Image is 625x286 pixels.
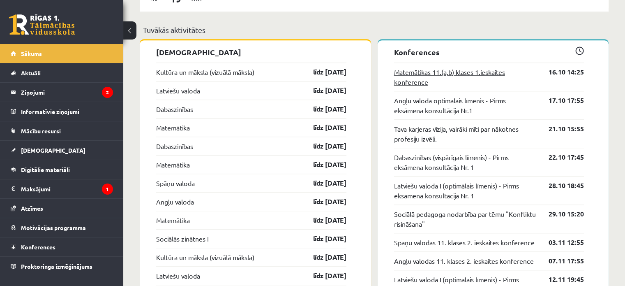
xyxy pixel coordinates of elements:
[11,44,113,63] a: Sākums
[536,256,584,266] a: 07.11 17:55
[21,166,70,173] span: Digitālie materiāli
[299,197,346,207] a: līdz [DATE]
[21,102,113,121] legend: Informatīvie ziņojumi
[394,256,534,266] a: Angļu valodas 11. klases 2. ieskaites konference
[11,102,113,121] a: Informatīvie ziņojumi
[299,271,346,281] a: līdz [DATE]
[21,69,41,77] span: Aktuāli
[11,141,113,160] a: [DEMOGRAPHIC_DATA]
[156,47,346,58] p: [DEMOGRAPHIC_DATA]
[394,237,535,247] a: Spāņu valodas 11. klases 2. ieskaites konference
[11,179,113,198] a: Maksājumi1
[299,215,346,225] a: līdz [DATE]
[394,95,537,115] a: Angļu valoda optimālais līmenis - Pirms eksāmena konsultācija Nr.1
[394,124,537,144] a: Tava karjeras vīzija, vairāki mīti par nākotnes profesiju izvēli.
[394,47,584,58] p: Konferences
[156,252,254,262] a: Kultūra un māksla (vizuālā māksla)
[11,160,113,179] a: Digitālie materiāli
[536,67,584,77] a: 16.10 14:25
[21,224,86,231] span: Motivācijas programma
[394,181,537,200] a: Latviešu valoda I (optimālais līmenis) - Pirms eksāmena konsultācija Nr. 1
[394,152,537,172] a: Dabaszinības (vispārīgais līmenis) - Pirms eksāmena konsultācija Nr. 1
[11,199,113,218] a: Atzīmes
[11,257,113,276] a: Proktoringa izmēģinājums
[21,127,61,135] span: Mācību resursi
[394,67,537,87] a: Matemātikas 11.(a,b) klases 1.ieskaites konference
[536,95,584,105] a: 17.10 17:55
[21,179,113,198] legend: Maksājumi
[299,123,346,133] a: līdz [DATE]
[536,209,584,219] a: 29.10 15:20
[21,205,43,212] span: Atzīmes
[143,24,605,35] p: Tuvākās aktivitātes
[11,83,113,102] a: Ziņojumi2
[156,86,200,95] a: Latviešu valoda
[299,252,346,262] a: līdz [DATE]
[11,63,113,82] a: Aktuāli
[156,123,190,133] a: Matemātika
[536,237,584,247] a: 03.11 12:55
[299,86,346,95] a: līdz [DATE]
[536,152,584,162] a: 22.10 17:45
[21,146,85,154] span: [DEMOGRAPHIC_DATA]
[536,181,584,191] a: 28.10 18:45
[21,50,42,57] span: Sākums
[9,14,75,35] a: Rīgas 1. Tālmācības vidusskola
[156,215,190,225] a: Matemātika
[102,87,113,98] i: 2
[156,104,193,114] a: Dabaszinības
[299,67,346,77] a: līdz [DATE]
[299,234,346,244] a: līdz [DATE]
[21,83,113,102] legend: Ziņojumi
[156,141,193,151] a: Dabaszinības
[299,178,346,188] a: līdz [DATE]
[11,121,113,140] a: Mācību resursi
[102,184,113,195] i: 1
[21,243,55,251] span: Konferences
[21,263,92,270] span: Proktoringa izmēģinājums
[156,234,208,244] a: Sociālās zinātnes I
[536,274,584,284] a: 12.11 19:45
[536,124,584,134] a: 21.10 15:55
[156,178,195,188] a: Spāņu valoda
[156,197,194,207] a: Angļu valoda
[299,104,346,114] a: līdz [DATE]
[156,271,200,281] a: Latviešu valoda
[299,160,346,170] a: līdz [DATE]
[11,237,113,256] a: Konferences
[394,209,537,229] a: Sociālā pedagoga nodarbība par tēmu "Konfliktu risināšana"
[11,218,113,237] a: Motivācijas programma
[156,67,254,77] a: Kultūra un māksla (vizuālā māksla)
[299,141,346,151] a: līdz [DATE]
[156,160,190,170] a: Matemātika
